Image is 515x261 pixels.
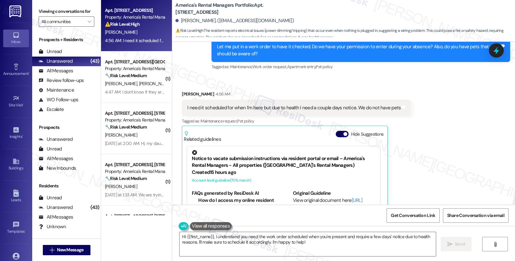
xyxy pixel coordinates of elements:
[105,168,164,175] div: Property: America's Rental Managers Portfolio
[192,169,375,176] div: Created 15 hours ago
[105,213,164,220] div: Apt. [STREET_ADDRESS], [STREET_ADDRESS]
[88,19,91,24] i: 
[182,116,411,126] div: Tagged as:
[105,161,164,168] div: Apt. [STREET_ADDRESS], [STREET_ADDRESS]
[105,110,164,117] div: Apt. [STREET_ADDRESS], [STREET_ADDRESS]
[3,93,29,110] a: Site Visit •
[287,64,316,69] span: Apartment entry ,
[89,203,101,212] div: (43)
[182,91,411,100] div: [PERSON_NAME]
[3,188,29,205] a: Leads
[351,131,384,138] label: Hide Suggestions
[198,197,275,211] li: How do I access my online resident portal?
[32,124,101,131] div: Prospects
[105,132,137,138] span: [PERSON_NAME]
[192,177,375,184] div: Account level guideline ( 70 % match)
[43,245,90,255] button: New Message
[391,212,435,219] span: Get Conversation Link
[105,184,137,189] span: [PERSON_NAME]
[42,16,84,27] input: All communities
[9,5,23,17] img: ResiDesk Logo
[387,208,439,223] button: Get Conversation Link
[3,124,29,142] a: Insights •
[293,197,376,211] div: View original document here
[105,192,261,198] div: [DATE] at 1:33 AM: We are trying right now to see what is going on with my tax return
[39,106,64,113] div: Escalate
[316,64,333,69] span: Pet policy
[217,43,500,57] div: Let me put in a work order to have it checked. Do we have your permission to enter during your ab...
[105,29,137,35] span: [PERSON_NAME]
[39,146,62,152] div: Unread
[25,228,26,233] span: •
[180,232,436,256] textarea: Hi {{first_name}}, I understand you need the work order scheduled when you're present and require...
[89,56,101,66] div: (43)
[237,118,254,124] span: Pet policy
[175,27,515,41] span: : The resident reports electrical issues (power dimming/tripping) that occur even when nothing is...
[105,38,319,43] div: 4:56 AM: I need it scheduled for when I'm here but due to health I need a couple days notice. We ...
[32,36,101,43] div: Prospects + Residents
[22,133,23,138] span: •
[105,65,164,72] div: Property: America's Rental Managers Portfolio
[39,6,94,16] label: Viewing conversations for
[187,104,401,111] div: I need it scheduled for when I'm here but due to health I need a couple days notice. We do not ha...
[105,21,140,27] strong: ⚠️ Risk Level: High
[201,118,237,124] span: Maintenance request ,
[192,190,259,196] b: FAQs generated by ResiDesk AI
[493,242,498,247] i: 
[39,67,73,74] div: All Messages
[3,219,29,237] a: Templates •
[3,156,29,173] a: Buildings
[105,73,147,78] strong: 🔧 Risk Level: Medium
[39,77,84,84] div: Review follow-ups
[39,214,73,221] div: All Messages
[39,223,66,230] div: Unknown
[455,241,465,248] span: Send
[39,58,73,65] div: Unanswered
[105,175,147,181] strong: 🔧 Risk Level: Medium
[139,81,171,86] span: [PERSON_NAME]
[447,212,504,219] span: Share Conversation via email
[105,117,164,123] div: Property: America's Rental Managers Portfolio
[105,81,139,86] span: [PERSON_NAME]
[23,102,24,106] span: •
[211,62,510,71] div: Tagged as:
[105,59,164,65] div: Apt. [STREET_ADDRESS][GEOGRAPHIC_DATA][STREET_ADDRESS]
[39,155,73,162] div: All Messages
[57,247,83,253] span: New Message
[175,17,294,24] div: [PERSON_NAME]. ([EMAIL_ADDRESS][DOMAIN_NAME])
[447,242,452,247] i: 
[105,14,164,21] div: Property: America's Rental Managers Portfolio
[293,190,331,196] b: Original Guideline
[192,150,375,169] div: Notice to vacate submission instructions via resident portal or email – America's Rental Managers...
[230,64,252,69] span: Maintenance ,
[39,165,76,172] div: New Inbounds
[39,48,62,55] div: Unread
[39,96,78,103] div: WO Follow-ups
[39,87,74,94] div: Maintenance
[175,2,304,16] b: America's Rental Managers Portfolio: Apt. [STREET_ADDRESS]
[184,131,221,143] div: Related guidelines
[50,248,54,253] i: 
[105,7,164,14] div: Apt. [STREET_ADDRESS]
[175,28,203,33] strong: ⚠️ Risk Level: High
[441,237,472,251] button: Send
[3,30,29,47] a: Inbox
[39,204,73,211] div: Unanswered
[32,183,101,189] div: Residents
[105,140,509,146] div: [DATE] at 2:00 AM: Hi, my daughter and I have been trying to see what are approved paint colors f...
[252,64,287,69] span: Work order request ,
[39,136,73,143] div: Unanswered
[443,208,509,223] button: Share Conversation via email
[39,194,62,201] div: Unread
[214,91,230,97] div: 4:56 AM
[105,124,147,130] strong: 🔧 Risk Level: Medium
[293,197,362,210] a: [URL][DOMAIN_NAME]…
[29,70,30,75] span: •
[105,89,228,95] div: 4:47 AM: I don't know if they are coming from any particular place.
